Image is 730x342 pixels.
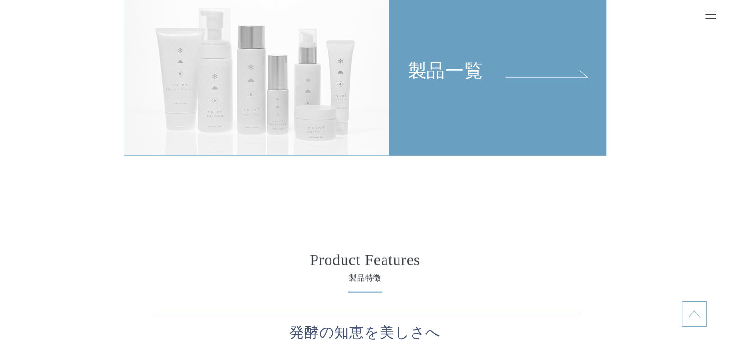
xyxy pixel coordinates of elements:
h2: Product Features [148,252,582,268]
span: 製品特徴 [148,272,582,284]
img: topに戻る [689,308,700,320]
